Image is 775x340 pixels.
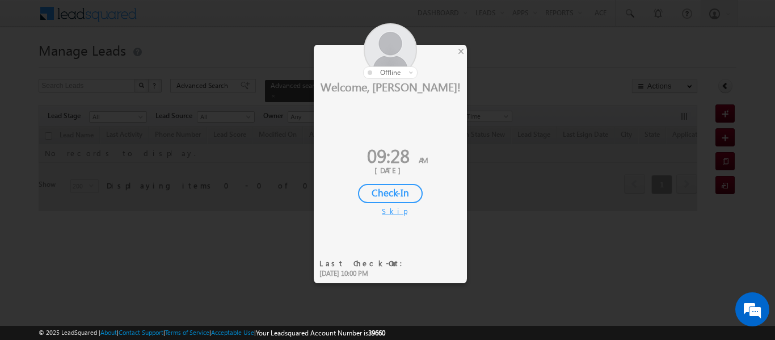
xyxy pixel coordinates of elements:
a: Terms of Service [165,329,209,336]
a: Acceptable Use [211,329,254,336]
span: 39660 [368,329,385,337]
div: × [455,45,467,57]
span: offline [380,68,401,77]
div: Welcome, [PERSON_NAME]! [314,79,467,94]
div: Check-In [358,184,423,203]
span: Your Leadsquared Account Number is [256,329,385,337]
div: Last Check-Out: [319,258,410,268]
a: Contact Support [119,329,163,336]
div: [DATE] [322,165,458,175]
a: About [100,329,117,336]
span: 09:28 [367,142,410,168]
span: © 2025 LeadSquared | | | | | [39,328,385,338]
div: Skip [382,206,399,216]
span: AM [419,155,428,165]
div: [DATE] 10:00 PM [319,268,410,279]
